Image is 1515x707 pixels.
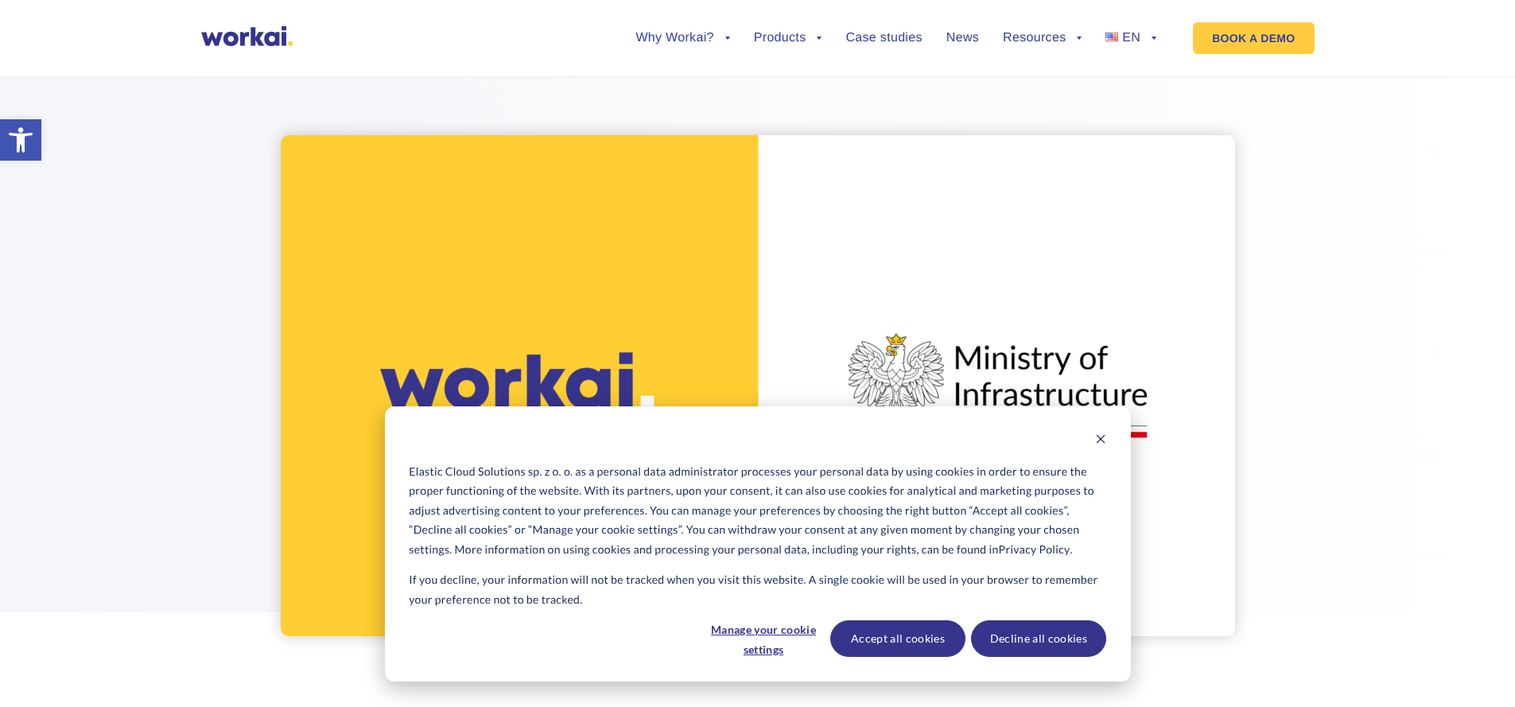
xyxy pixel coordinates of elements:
[1122,31,1140,45] span: EN
[830,620,965,657] button: Accept all cookies
[385,406,1131,682] div: Cookie banner
[1105,32,1156,45] a: EN
[635,32,729,45] a: Why Workai?
[946,32,979,45] a: News
[971,620,1106,657] button: Decline all cookies
[1003,32,1082,45] a: Resources
[409,570,1105,609] p: If you decline, your information will not be tracked when you visit this website. A single cookie...
[999,540,1070,560] a: Privacy Policy
[1193,22,1314,54] a: BOOK A DEMO
[409,462,1105,560] p: Elastic Cloud Solutions sp. z o. o. as a personal data administrator processes your personal data...
[702,620,825,657] button: Manage your cookie settings
[754,32,822,45] a: Products
[281,135,1235,636] img: government intranet
[1095,431,1106,451] button: Dismiss cookie banner
[845,32,922,45] a: Case studies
